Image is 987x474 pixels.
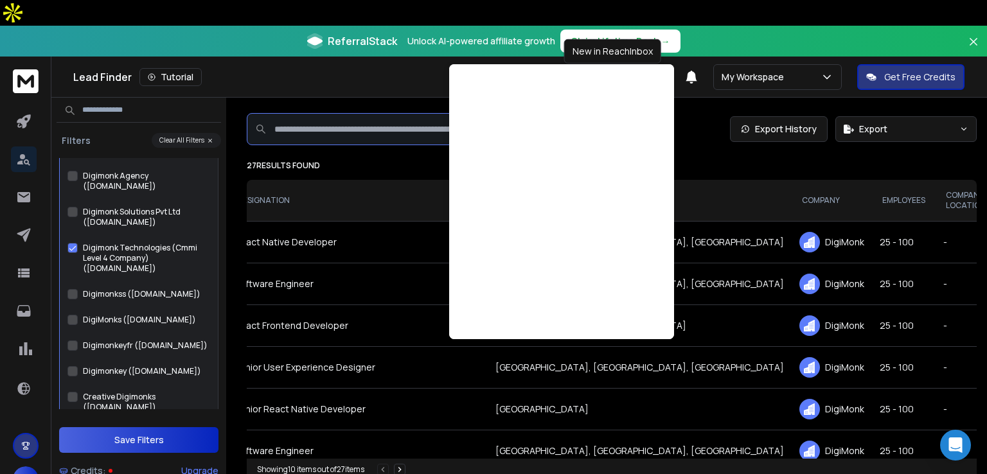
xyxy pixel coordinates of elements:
p: Get Free Credits [884,71,956,83]
div: Open Intercom Messenger [940,430,971,461]
button: Close banner [965,33,982,64]
th: COMPANY [792,180,872,222]
a: Export History [730,116,828,142]
div: DigiMonk [799,357,864,378]
button: Get Free Credits [857,64,965,90]
button: Save Filters [59,427,218,453]
td: [GEOGRAPHIC_DATA] [488,389,792,430]
td: Software Engineer [227,430,488,472]
h3: Filters [57,134,96,147]
td: Senior User Experience Designer [227,347,488,389]
button: Tutorial [139,68,202,86]
span: Export [859,123,887,136]
label: Creative Digimonks ([DOMAIN_NAME]) [83,392,210,412]
div: Lead Finder [73,68,657,86]
td: 25 - 100 [872,430,936,472]
label: Digimonk Technologies (Cmmi Level 4 Company) ([DOMAIN_NAME]) [83,243,210,274]
td: 25 - 100 [872,305,936,347]
span: ReferralStack [328,33,397,49]
td: 25 - 100 [872,263,936,305]
label: Digimonk Agency ([DOMAIN_NAME]) [83,171,210,191]
th: DESIGNATION [227,180,488,222]
td: React Native Developer [227,222,488,263]
button: Clear All Filters [152,133,221,148]
label: Digimonkey ([DOMAIN_NAME]) [83,366,201,376]
p: My Workspace [722,71,789,83]
th: EMPLOYEES [872,180,936,222]
p: 27 results found [247,161,977,171]
td: Senior React Native Developer [227,389,488,430]
div: DigiMonk [799,315,864,336]
td: 25 - 100 [872,222,936,263]
div: DigiMonk [799,274,864,294]
td: React Frontend Developer [227,305,488,347]
button: Claim Lifetime Deal→ [560,30,680,53]
label: DigiMonks ([DOMAIN_NAME]) [83,315,196,325]
div: New in ReachInbox [564,39,661,64]
label: Digimonkeyfr ([DOMAIN_NAME]) [83,340,208,351]
span: → [661,35,670,48]
td: Software Engineer [227,263,488,305]
div: DigiMonk [799,399,864,419]
p: Unlock AI-powered affiliate growth [407,35,555,48]
div: DigiMonk [799,232,864,252]
label: Digimonk Solutions Pvt Ltd ([DOMAIN_NAME]) [83,207,210,227]
td: [GEOGRAPHIC_DATA], [GEOGRAPHIC_DATA], [GEOGRAPHIC_DATA] [488,347,792,389]
label: Digimonkss ([DOMAIN_NAME]) [83,289,200,299]
div: DigiMonk [799,441,864,461]
td: 25 - 100 [872,389,936,430]
td: 25 - 100 [872,347,936,389]
td: [GEOGRAPHIC_DATA], [GEOGRAPHIC_DATA], [GEOGRAPHIC_DATA] [488,430,792,472]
